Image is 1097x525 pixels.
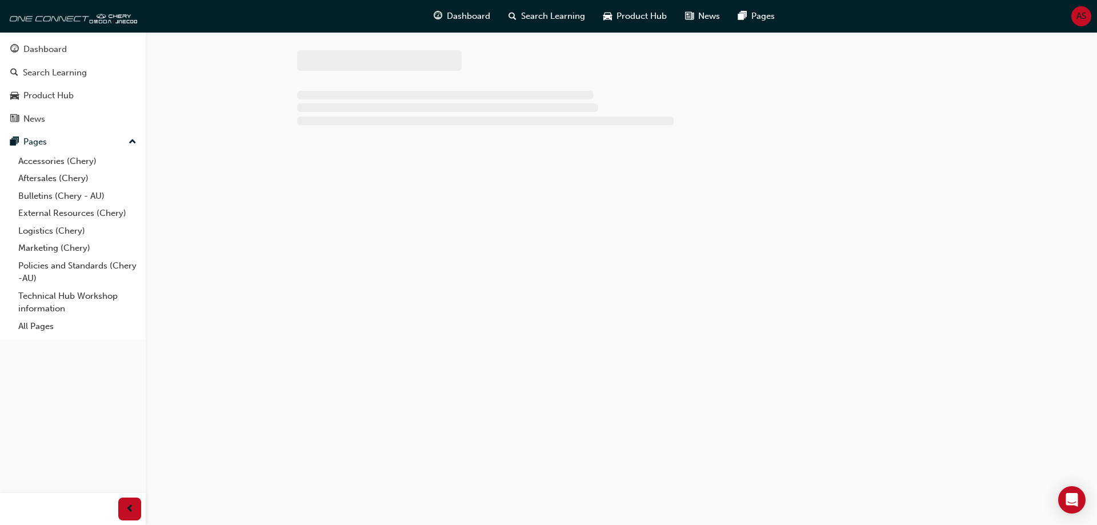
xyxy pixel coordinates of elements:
[434,9,442,23] span: guage-icon
[14,153,141,170] a: Accessories (Chery)
[14,170,141,187] a: Aftersales (Chery)
[521,10,585,23] span: Search Learning
[14,187,141,205] a: Bulletins (Chery - AU)
[10,91,19,101] span: car-icon
[698,10,720,23] span: News
[5,37,141,131] button: DashboardSearch LearningProduct HubNews
[509,9,517,23] span: search-icon
[10,45,19,55] span: guage-icon
[10,114,19,125] span: news-icon
[14,205,141,222] a: External Resources (Chery)
[738,9,747,23] span: pages-icon
[1071,6,1091,26] button: AS
[14,257,141,287] a: Policies and Standards (Chery -AU)
[751,10,775,23] span: Pages
[129,135,137,150] span: up-icon
[685,9,694,23] span: news-icon
[5,62,141,83] a: Search Learning
[425,5,499,28] a: guage-iconDashboard
[23,43,67,56] div: Dashboard
[23,135,47,149] div: Pages
[5,131,141,153] button: Pages
[14,318,141,335] a: All Pages
[126,502,134,516] span: prev-icon
[10,68,18,78] span: search-icon
[676,5,729,28] a: news-iconNews
[616,10,667,23] span: Product Hub
[5,109,141,130] a: News
[6,5,137,27] img: oneconnect
[447,10,490,23] span: Dashboard
[23,113,45,126] div: News
[10,137,19,147] span: pages-icon
[5,85,141,106] a: Product Hub
[5,39,141,60] a: Dashboard
[499,5,594,28] a: search-iconSearch Learning
[603,9,612,23] span: car-icon
[1076,10,1086,23] span: AS
[14,222,141,240] a: Logistics (Chery)
[594,5,676,28] a: car-iconProduct Hub
[1058,486,1086,514] div: Open Intercom Messenger
[14,287,141,318] a: Technical Hub Workshop information
[23,89,74,102] div: Product Hub
[729,5,784,28] a: pages-iconPages
[14,239,141,257] a: Marketing (Chery)
[23,66,87,79] div: Search Learning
